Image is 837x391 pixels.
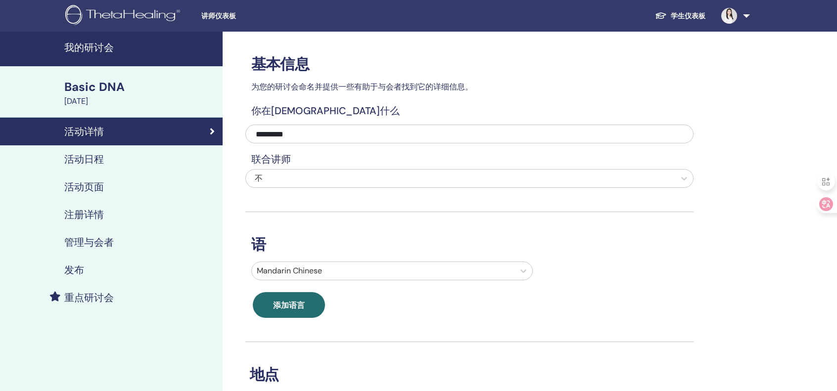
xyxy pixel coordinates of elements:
[64,153,104,165] h4: 活动日程
[647,7,713,25] a: 学生仪表板
[64,79,217,95] div: Basic DNA
[64,292,114,304] h4: 重点研讨会
[655,11,667,20] img: graduation-cap-white.svg
[244,366,680,384] h3: 地点
[64,95,217,107] div: [DATE]
[245,81,694,93] p: 为您的研讨会命名并提供一些有助于与会者找到它的详细信息。
[58,79,223,107] a: Basic DNA[DATE]
[64,264,84,276] h4: 发布
[64,126,104,137] h4: 活动详情
[64,181,104,193] h4: 活动页面
[245,236,694,254] h3: 语
[253,292,325,318] button: 添加语言
[64,236,114,248] h4: 管理与会者
[245,55,694,73] h3: 基本信息
[245,153,694,165] h4: 联合讲师
[721,8,737,24] img: default.jpg
[65,5,184,27] img: logo.png
[64,42,217,53] h4: 我的研讨会
[273,300,305,310] span: 添加语言
[255,173,263,183] span: 不
[201,11,350,21] span: 讲师仪表板
[245,105,694,117] h4: 你在[DEMOGRAPHIC_DATA]什么
[64,209,104,220] h4: 注册详情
